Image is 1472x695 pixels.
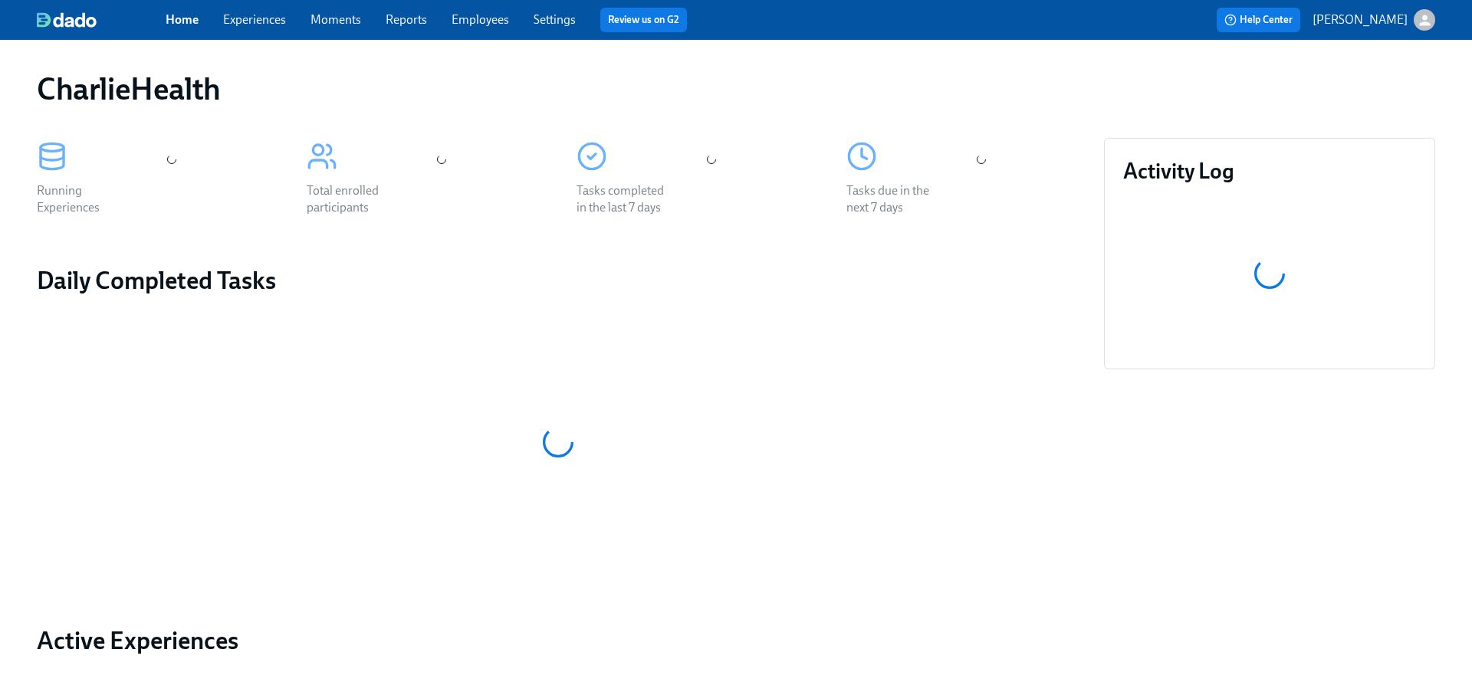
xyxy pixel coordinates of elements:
a: Settings [534,12,576,27]
a: Review us on G2 [608,12,679,28]
a: Moments [310,12,361,27]
button: [PERSON_NAME] [1313,9,1435,31]
h2: Daily Completed Tasks [37,265,1079,296]
button: Help Center [1217,8,1300,32]
div: Tasks due in the next 7 days [846,182,945,216]
div: Tasks completed in the last 7 days [577,182,675,216]
h1: CharlieHealth [37,70,221,107]
a: Experiences [223,12,286,27]
span: Help Center [1224,12,1293,28]
a: dado [37,12,166,28]
a: Reports [386,12,427,27]
div: Total enrolled participants [307,182,405,216]
p: [PERSON_NAME] [1313,11,1408,28]
a: Employees [452,12,509,27]
a: Active Experiences [37,625,1079,656]
a: Home [166,12,199,27]
h3: Activity Log [1123,157,1416,185]
img: dado [37,12,97,28]
button: Review us on G2 [600,8,687,32]
div: Running Experiences [37,182,135,216]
